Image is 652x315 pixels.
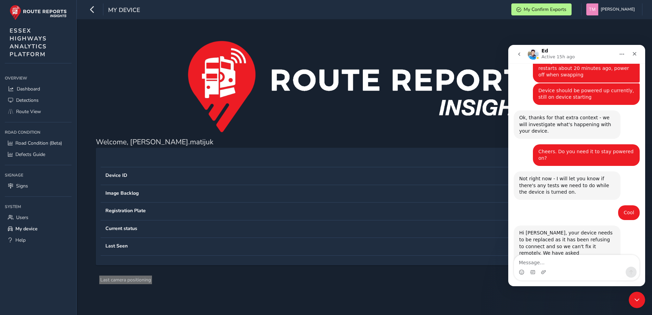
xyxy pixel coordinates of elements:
div: Ed says… [5,181,131,258]
a: Dashboard [5,83,72,95]
div: Hi [PERSON_NAME], your device needs to be replaced as it has been refusing to connect and so we c... [11,185,107,239]
button: Gif picker [22,225,27,230]
span: My device [15,226,38,232]
div: Last Seen [105,243,128,249]
span: Route View [16,108,41,115]
div: System [5,202,72,212]
div: Image Backlog [105,190,139,196]
img: diamond-layout [586,3,598,15]
span: Dashboard [17,86,40,92]
span: Road Condition (Beta) [15,140,62,146]
div: Road Condition [5,127,72,137]
a: My device [5,223,72,234]
div: Overview [5,73,72,83]
span: My device [108,6,140,15]
span: Signs [16,183,28,189]
a: Signs [5,180,72,192]
a: Help [5,234,72,246]
iframe: Intercom live chat [508,45,645,286]
img: rr logo [186,38,544,135]
span: Users [16,214,28,221]
span: [PERSON_NAME] [601,3,635,15]
span: Last camera positioning [100,277,151,283]
img: rr logo [10,5,67,20]
textarea: Message… [6,210,131,222]
img: Device [96,274,115,280]
a: Detections [5,95,72,106]
button: Send a message… [117,222,128,233]
span: Defects Guide [15,151,45,158]
button: Emoji picker [11,225,16,230]
span: Help [15,237,26,243]
a: Road Condition (Beta) [5,137,72,149]
a: Users [5,212,72,223]
div: Registration Plate [105,207,146,214]
button: Upload attachment [33,225,38,230]
div: Current status [105,225,137,232]
iframe: Intercom live chat [629,292,645,308]
button: My Confirm Exports [511,3,572,15]
span: Detections [16,97,39,104]
a: Route View [5,106,72,117]
div: Hi [PERSON_NAME], your device needs to be replaced as it has been refusing to connect and so we c... [5,181,112,243]
span: Welcome, [PERSON_NAME].matijuk [96,137,633,147]
span: ESSEX HIGHWAYS ANALYTICS PLATFORM [10,27,47,58]
button: [PERSON_NAME] [586,3,637,15]
div: Signage [5,170,72,180]
a: Defects Guide [5,149,72,160]
div: Device ID [105,172,127,179]
span: My Confirm Exports [524,6,566,13]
